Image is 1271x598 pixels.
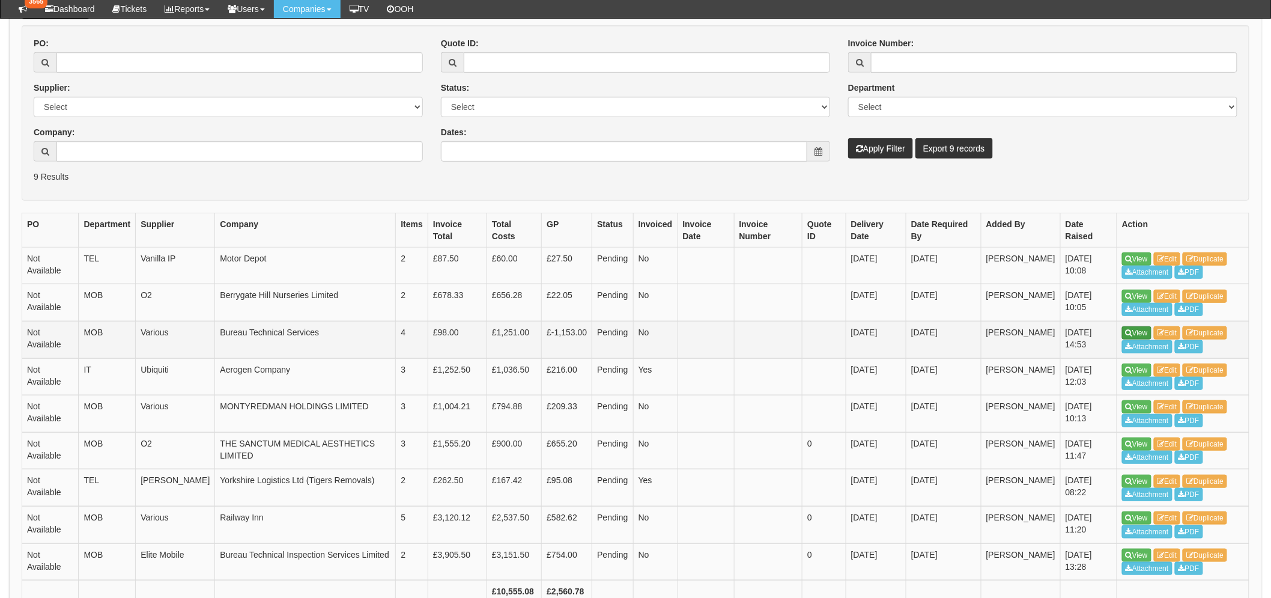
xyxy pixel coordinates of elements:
[1122,303,1172,316] a: Attachment
[906,543,981,581] td: [DATE]
[22,321,79,358] td: Not Available
[1183,475,1227,488] a: Duplicate
[34,126,74,138] label: Company:
[22,358,79,395] td: Not Available
[633,321,678,358] td: No
[79,506,136,543] td: MOB
[981,432,1060,469] td: [PERSON_NAME]
[215,358,396,395] td: Aerogen Company
[1122,252,1151,266] a: View
[428,358,487,395] td: £1,252.50
[215,432,396,469] td: THE SANCTUM MEDICAL AESTHETICS LIMITED
[396,395,428,433] td: 3
[487,469,542,507] td: £167.42
[542,213,592,247] th: GP
[678,213,734,247] th: Invoice Date
[215,247,396,284] td: Motor Depot
[906,358,981,395] td: [DATE]
[34,82,70,94] label: Supplier:
[22,213,79,247] th: PO
[1154,549,1181,562] a: Edit
[22,432,79,469] td: Not Available
[1154,475,1181,488] a: Edit
[487,432,542,469] td: £900.00
[396,469,428,507] td: 2
[428,213,487,247] th: Invoice Total
[487,247,542,284] td: £60.00
[79,284,136,322] td: MOB
[1183,511,1227,525] a: Duplicate
[1122,414,1172,427] a: Attachment
[1060,247,1117,284] td: [DATE] 10:08
[592,469,633,507] td: Pending
[215,213,396,247] th: Company
[79,543,136,581] td: MOB
[215,469,396,507] td: Yorkshire Logistics Ltd (Tigers Removals)
[428,247,487,284] td: £87.50
[428,395,487,433] td: £1,004.21
[1122,290,1151,303] a: View
[906,284,981,322] td: [DATE]
[633,213,678,247] th: Invoiced
[22,469,79,507] td: Not Available
[441,126,467,138] label: Dates:
[34,171,1237,183] p: 9 Results
[633,284,678,322] td: No
[981,469,1060,507] td: [PERSON_NAME]
[633,506,678,543] td: No
[428,469,487,507] td: £262.50
[396,506,428,543] td: 5
[1122,525,1172,539] a: Attachment
[981,358,1060,395] td: [PERSON_NAME]
[1154,252,1181,266] a: Edit
[846,284,906,322] td: [DATE]
[592,247,633,284] td: Pending
[981,213,1060,247] th: Added By
[79,247,136,284] td: TEL
[1117,213,1249,247] th: Action
[79,469,136,507] td: TEL
[136,543,215,581] td: Elite Mobile
[215,284,396,322] td: Berrygate Hill Nurseries Limited
[396,543,428,581] td: 2
[1122,488,1172,501] a: Attachment
[1183,326,1227,340] a: Duplicate
[1175,266,1203,279] a: PDF
[1060,321,1117,358] td: [DATE] 14:53
[487,395,542,433] td: £794.88
[981,247,1060,284] td: [PERSON_NAME]
[1175,377,1203,390] a: PDF
[592,543,633,581] td: Pending
[1060,506,1117,543] td: [DATE] 11:20
[542,432,592,469] td: £655.20
[1060,395,1117,433] td: [DATE] 10:13
[592,213,633,247] th: Status
[846,395,906,433] td: [DATE]
[79,395,136,433] td: MOB
[1183,400,1227,413] a: Duplicate
[981,284,1060,322] td: [PERSON_NAME]
[542,506,592,543] td: £582.62
[1175,303,1203,316] a: PDF
[215,506,396,543] td: Railway Inn
[846,543,906,581] td: [DATE]
[441,37,479,49] label: Quote ID:
[1154,511,1181,525] a: Edit
[906,247,981,284] td: [DATE]
[846,321,906,358] td: [DATE]
[441,82,469,94] label: Status:
[633,543,678,581] td: No
[396,358,428,395] td: 3
[1154,438,1181,451] a: Edit
[1154,326,1181,340] a: Edit
[487,213,542,247] th: Total Costs
[215,321,396,358] td: Bureau Technical Services
[542,543,592,581] td: £754.00
[802,543,846,581] td: 0
[846,469,906,507] td: [DATE]
[22,395,79,433] td: Not Available
[633,432,678,469] td: No
[396,247,428,284] td: 2
[633,469,678,507] td: Yes
[906,506,981,543] td: [DATE]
